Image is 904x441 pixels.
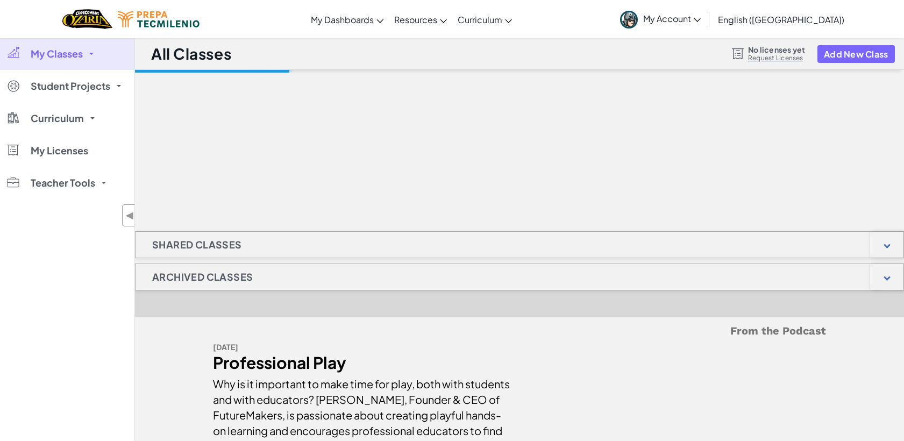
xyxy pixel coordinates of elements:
[31,178,95,188] span: Teacher Tools
[31,49,83,59] span: My Classes
[62,8,112,30] a: Ozaria by CodeCombat logo
[305,5,389,34] a: My Dashboards
[213,355,511,371] div: Professional Play
[213,323,826,339] h5: From the Podcast
[136,264,269,290] h1: Archived Classes
[213,339,511,355] div: [DATE]
[136,231,259,258] h1: Shared Classes
[458,14,502,25] span: Curriculum
[62,8,112,30] img: Home
[389,5,452,34] a: Resources
[31,146,88,155] span: My Licenses
[31,81,110,91] span: Student Projects
[394,14,437,25] span: Resources
[311,14,374,25] span: My Dashboards
[713,5,850,34] a: English ([GEOGRAPHIC_DATA])
[643,13,701,24] span: My Account
[718,14,844,25] span: English ([GEOGRAPHIC_DATA])
[125,208,134,223] span: ◀
[452,5,517,34] a: Curriculum
[151,44,231,64] h1: All Classes
[615,2,706,36] a: My Account
[620,11,638,29] img: avatar
[817,45,895,63] button: Add New Class
[748,45,805,54] span: No licenses yet
[118,11,200,27] img: Tecmilenio logo
[31,113,84,123] span: Curriculum
[748,54,805,62] a: Request Licenses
